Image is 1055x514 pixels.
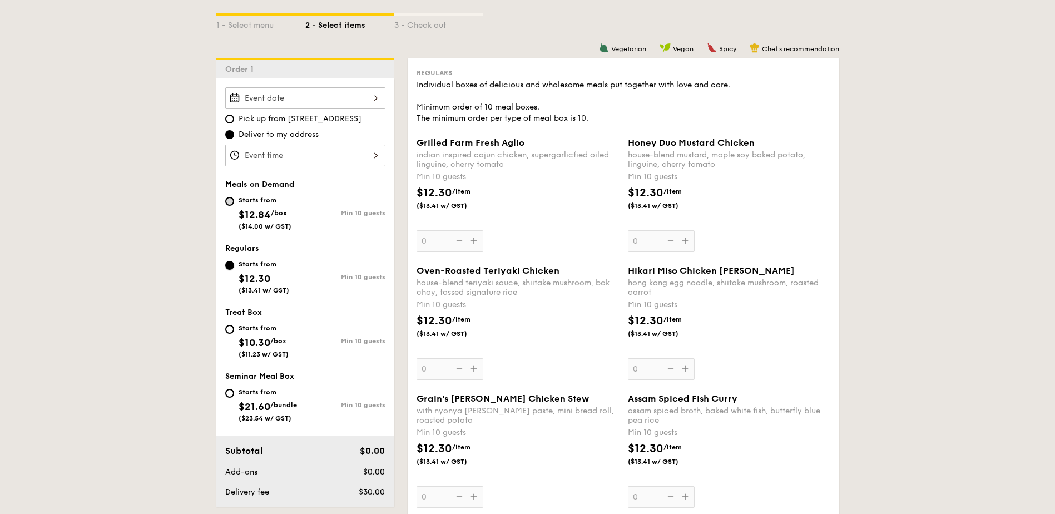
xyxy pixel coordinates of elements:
[628,299,830,310] div: Min 10 guests
[239,209,271,221] span: $12.84
[225,145,385,166] input: Event time
[239,350,289,358] span: ($11.23 w/ GST)
[417,393,589,404] span: Grain's [PERSON_NAME] Chicken Stew
[628,406,830,425] div: assam spiced broth, baked white fish, butterfly blue pea rice
[225,389,234,398] input: Starts from$21.60/bundle($23.54 w/ GST)Min 10 guests
[707,43,717,53] img: icon-spicy.37a8142b.svg
[417,137,524,148] span: Grilled Farm Fresh Aglio
[417,171,619,182] div: Min 10 guests
[225,308,262,317] span: Treat Box
[394,16,483,31] div: 3 - Check out
[628,186,663,200] span: $12.30
[452,443,470,451] span: /item
[360,446,385,456] span: $0.00
[628,314,663,328] span: $12.30
[239,286,289,294] span: ($13.41 w/ GST)
[239,401,270,413] span: $21.60
[417,427,619,438] div: Min 10 guests
[305,16,394,31] div: 2 - Select items
[270,401,297,409] span: /bundle
[239,414,291,422] span: ($23.54 w/ GST)
[305,273,385,281] div: Min 10 guests
[417,201,492,210] span: ($13.41 w/ GST)
[305,337,385,345] div: Min 10 guests
[225,197,234,206] input: Starts from$12.84/box($14.00 w/ GST)Min 10 guests
[599,43,609,53] img: icon-vegetarian.fe4039eb.svg
[239,223,291,230] span: ($14.00 w/ GST)
[417,299,619,310] div: Min 10 guests
[271,209,287,217] span: /box
[417,278,619,297] div: house-blend teriyaki sauce, shiitake mushroom, bok choy, tossed signature rice
[225,446,263,456] span: Subtotal
[417,80,830,124] div: Individual boxes of delicious and wholesome meals put together with love and care. Minimum order ...
[417,442,452,456] span: $12.30
[628,329,704,338] span: ($13.41 w/ GST)
[225,87,385,109] input: Event date
[417,329,492,338] span: ($13.41 w/ GST)
[628,150,830,169] div: house-blend mustard, maple soy baked potato, linguine, cherry tomato
[628,137,755,148] span: Honey Duo Mustard Chicken
[628,457,704,466] span: ($13.41 w/ GST)
[270,337,286,345] span: /box
[452,315,470,323] span: /item
[452,187,470,195] span: /item
[660,43,671,53] img: icon-vegan.f8ff3823.svg
[663,443,682,451] span: /item
[239,196,291,205] div: Starts from
[225,372,294,381] span: Seminar Meal Box
[673,45,694,53] span: Vegan
[225,244,259,253] span: Regulars
[225,180,294,189] span: Meals on Demand
[417,406,619,425] div: with nyonya [PERSON_NAME] paste, mini bread roll, roasted potato
[628,265,795,276] span: Hikari Miso Chicken [PERSON_NAME]
[225,467,257,477] span: Add-ons
[239,388,297,397] div: Starts from
[628,278,830,297] div: hong kong egg noodle, shiitake mushroom, roasted carrot
[239,273,270,285] span: $12.30
[225,325,234,334] input: Starts from$10.30/box($11.23 w/ GST)Min 10 guests
[417,265,559,276] span: Oven-Roasted Teriyaki Chicken
[363,467,385,477] span: $0.00
[239,337,270,349] span: $10.30
[417,186,452,200] span: $12.30
[417,69,452,77] span: Regulars
[216,16,305,31] div: 1 - Select menu
[225,65,258,74] span: Order 1
[305,209,385,217] div: Min 10 guests
[239,129,319,140] span: Deliver to my address
[239,260,289,269] div: Starts from
[628,442,663,456] span: $12.30
[417,314,452,328] span: $12.30
[663,187,682,195] span: /item
[417,150,619,169] div: indian inspired cajun chicken, supergarlicfied oiled linguine, cherry tomato
[239,113,361,125] span: Pick up from [STREET_ADDRESS]
[225,487,269,497] span: Delivery fee
[628,427,830,438] div: Min 10 guests
[239,324,289,333] div: Starts from
[750,43,760,53] img: icon-chef-hat.a58ddaea.svg
[628,201,704,210] span: ($13.41 w/ GST)
[225,130,234,139] input: Deliver to my address
[628,393,737,404] span: Assam Spiced Fish Curry
[359,487,385,497] span: $30.00
[225,261,234,270] input: Starts from$12.30($13.41 w/ GST)Min 10 guests
[225,115,234,123] input: Pick up from [STREET_ADDRESS]
[628,171,830,182] div: Min 10 guests
[305,401,385,409] div: Min 10 guests
[417,457,492,466] span: ($13.41 w/ GST)
[663,315,682,323] span: /item
[762,45,839,53] span: Chef's recommendation
[611,45,646,53] span: Vegetarian
[719,45,736,53] span: Spicy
